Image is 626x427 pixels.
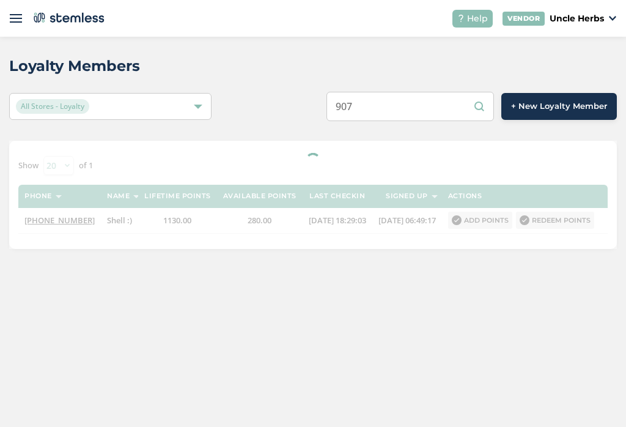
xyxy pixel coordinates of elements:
[16,99,89,114] span: All Stores - Loyalty
[31,9,105,27] img: logo-dark-0685b13c.svg
[501,93,617,120] button: + New Loyalty Member
[503,12,545,26] div: VENDOR
[609,16,616,21] img: icon_down-arrow-small-66adaf34.svg
[10,12,22,24] img: icon-menu-open-1b7a8edd.svg
[467,12,488,25] span: Help
[511,100,607,113] span: + New Loyalty Member
[550,12,604,25] p: Uncle Herbs
[457,15,465,22] img: icon-help-white-03924b79.svg
[326,92,494,121] input: Search
[565,368,626,427] iframe: Chat Widget
[9,55,140,77] h2: Loyalty Members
